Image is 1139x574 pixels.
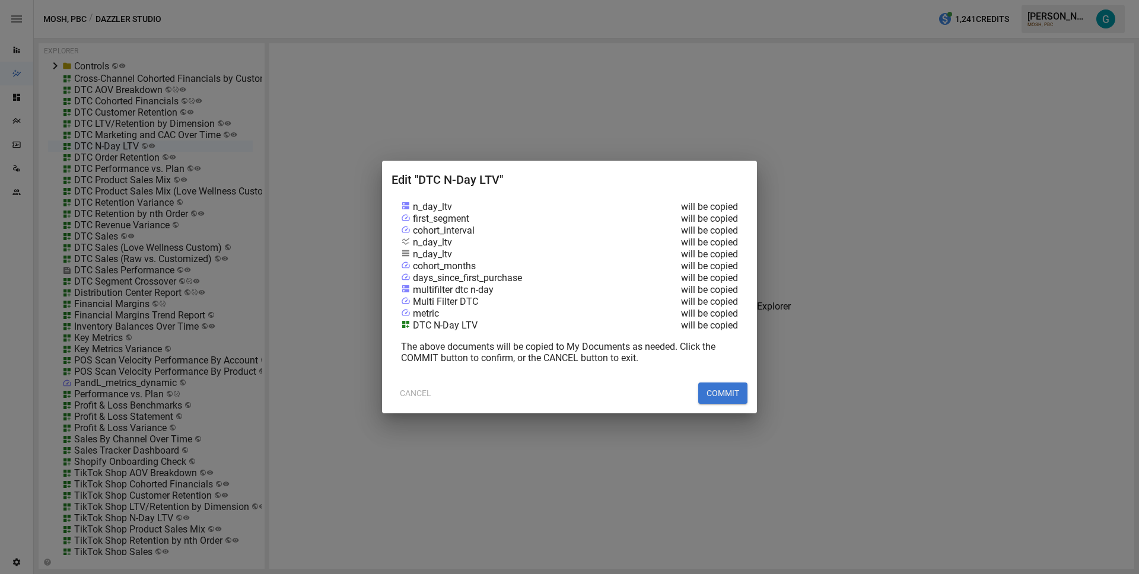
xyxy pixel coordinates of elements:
[626,296,738,308] div: will be copied
[392,382,440,404] button: CANCEL
[626,237,738,248] div: will be copied
[413,284,494,296] div: multifilter dtc n-day
[626,272,738,284] div: will be copied
[626,201,738,213] div: will be copied
[413,320,478,331] div: DTC N-Day LTV
[413,272,522,284] div: days_since_first_purchase
[413,260,476,272] div: cohort_months
[413,296,478,308] div: Multi Filter DTC
[626,248,738,260] div: will be copied
[626,213,738,225] div: will be copied
[401,341,738,363] div: The above documents will be copied to My Documents as needed. Click the COMMIT button to confirm,...
[392,170,747,201] h2: Edit "DTC N-Day LTV"
[626,260,738,272] div: will be copied
[413,237,452,248] div: n_day_ltv
[413,225,475,237] div: cohort_interval
[626,225,738,237] div: will be copied
[413,213,469,225] div: first_segment
[626,284,738,296] div: will be copied
[698,382,747,404] button: COMMIT
[626,308,738,320] div: will be copied
[626,320,738,331] div: will be copied
[413,201,452,213] div: n_day_ltv
[413,248,452,260] div: n_day_ltv
[413,308,439,320] div: metric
